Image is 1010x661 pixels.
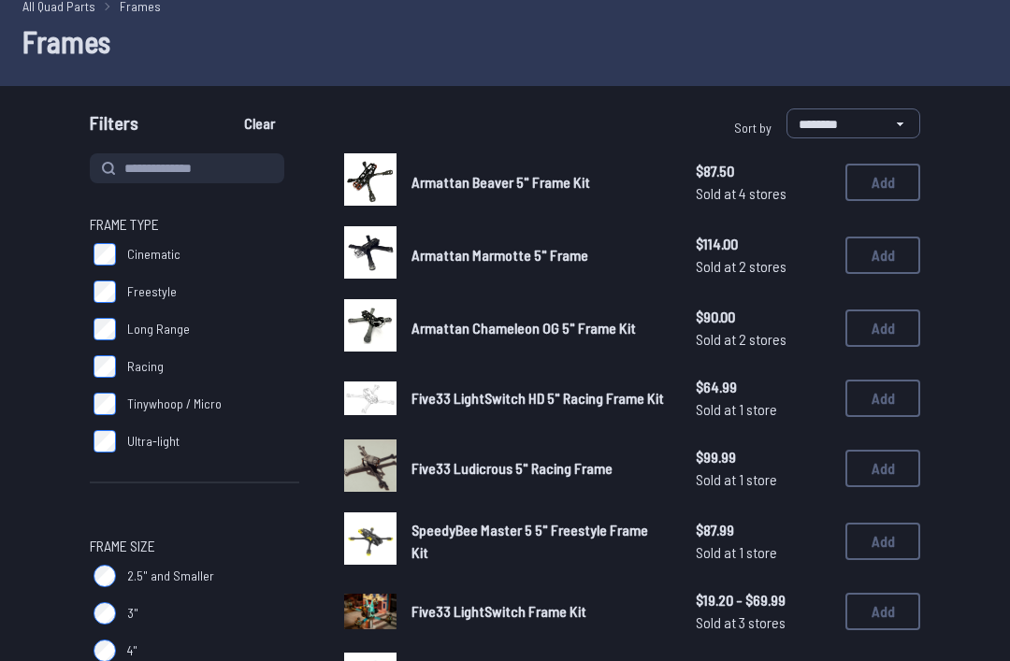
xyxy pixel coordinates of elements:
[411,389,664,407] span: Five33 LightSwitch HD 5" Racing Frame Kit
[696,519,830,541] span: $87.99
[127,245,180,264] span: Cinematic
[411,319,636,337] span: Armattan Chameleon OG 5" Frame Kit
[94,430,116,453] input: Ultra-light
[344,439,397,492] img: image
[344,512,397,565] img: image
[127,567,214,585] span: 2.5" and Smaller
[90,108,138,146] span: Filters
[696,306,830,328] span: $90.00
[411,173,590,191] span: Armattan Beaver 5" Frame Kit
[228,108,291,138] button: Clear
[696,255,830,278] span: Sold at 2 stores
[696,541,830,564] span: Sold at 1 store
[845,593,920,630] button: Add
[127,282,177,301] span: Freestyle
[845,380,920,417] button: Add
[845,237,920,274] button: Add
[127,395,222,413] span: Tinywhoop / Micro
[22,19,988,64] h1: Frames
[344,439,397,497] a: image
[845,164,920,201] button: Add
[344,594,397,628] img: image
[411,317,666,339] a: Armattan Chameleon OG 5" Frame Kit
[845,450,920,487] button: Add
[90,535,155,557] span: Frame Size
[696,446,830,468] span: $99.99
[344,226,397,279] img: image
[94,602,116,625] input: 3"
[845,523,920,560] button: Add
[94,565,116,587] input: 2.5" and Smaller
[90,213,159,236] span: Frame Type
[344,585,397,638] a: image
[127,432,180,451] span: Ultra-light
[786,108,920,138] select: Sort by
[344,299,397,357] a: image
[344,153,397,211] a: image
[94,393,116,415] input: Tinywhoop / Micro
[696,468,830,491] span: Sold at 1 store
[696,182,830,205] span: Sold at 4 stores
[127,604,138,623] span: 3"
[411,246,588,264] span: Armattan Marmotte 5" Frame
[411,521,648,561] span: SpeedyBee Master 5 5" Freestyle Frame Kit
[845,309,920,347] button: Add
[94,355,116,378] input: Racing
[94,243,116,266] input: Cinematic
[411,387,666,410] a: Five33 LightSwitch HD 5" Racing Frame Kit
[696,398,830,421] span: Sold at 1 store
[344,381,397,415] img: image
[344,226,397,284] a: image
[411,171,666,194] a: Armattan Beaver 5" Frame Kit
[344,153,397,206] img: image
[94,318,116,340] input: Long Range
[411,457,666,480] a: Five33 Ludicrous 5" Racing Frame
[411,602,586,620] span: Five33 LightSwitch Frame Kit
[127,641,137,660] span: 4"
[344,512,397,570] a: image
[696,611,830,634] span: Sold at 3 stores
[734,120,772,136] span: Sort by
[94,280,116,303] input: Freestyle
[696,328,830,351] span: Sold at 2 stores
[344,299,397,352] img: image
[411,459,613,477] span: Five33 Ludicrous 5" Racing Frame
[696,233,830,255] span: $114.00
[344,372,397,424] a: image
[411,600,666,623] a: Five33 LightSwitch Frame Kit
[127,320,190,338] span: Long Range
[696,589,830,611] span: $19.20 - $69.99
[411,519,666,564] a: SpeedyBee Master 5 5" Freestyle Frame Kit
[696,376,830,398] span: $64.99
[411,244,666,266] a: Armattan Marmotte 5" Frame
[696,160,830,182] span: $87.50
[127,357,164,376] span: Racing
